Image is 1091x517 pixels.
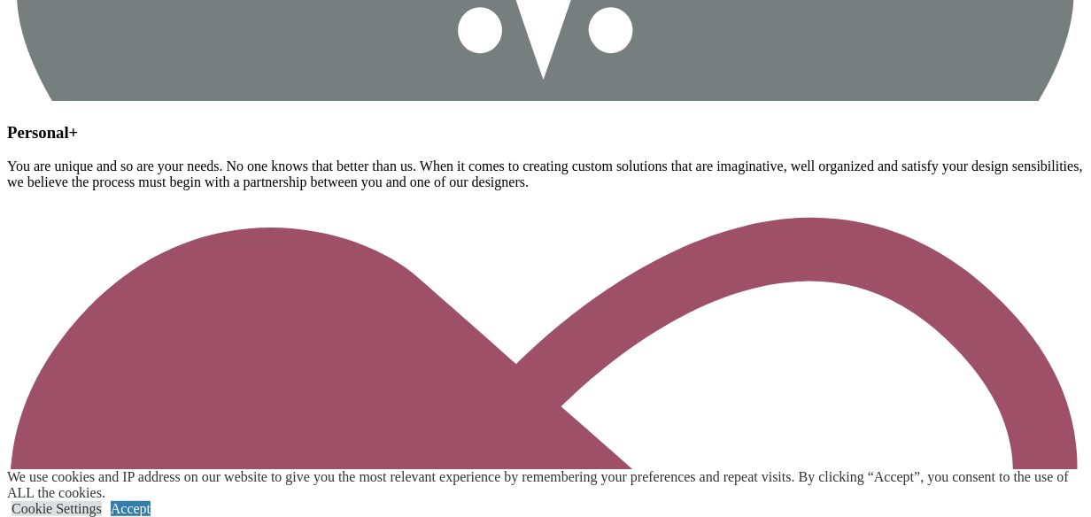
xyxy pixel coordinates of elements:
[69,123,79,142] span: +
[12,501,102,516] a: Cookie Settings
[7,469,1091,501] div: We use cookies and IP address on our website to give you the most relevant experience by remember...
[7,158,1084,190] p: You are unique and so are your needs. No one knows that better than us. When it comes to creating...
[7,123,1084,143] h3: Personal
[111,501,151,516] a: Accept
